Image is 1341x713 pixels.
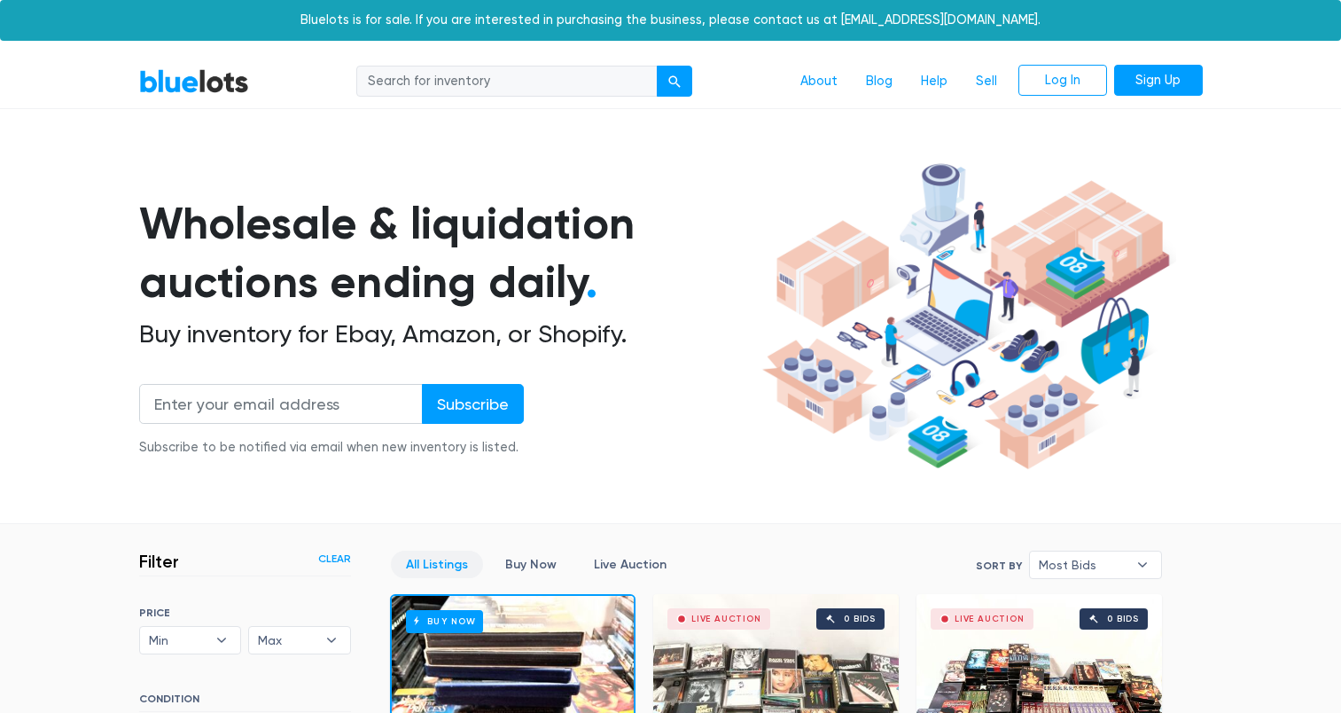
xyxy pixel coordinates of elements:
[139,693,351,712] h6: CONDITION
[422,384,524,424] input: Subscribe
[586,255,597,309] span: .
[1114,65,1203,97] a: Sign Up
[139,438,524,458] div: Subscribe to be notified via email when new inventory is listed.
[852,65,907,98] a: Blog
[907,65,962,98] a: Help
[149,627,207,654] span: Min
[139,384,423,424] input: Enter your email address
[1107,615,1139,623] div: 0 bids
[955,615,1025,623] div: Live Auction
[139,194,756,312] h1: Wholesale & liquidation auctions ending daily
[976,558,1022,574] label: Sort By
[139,607,351,619] h6: PRICE
[579,551,682,578] a: Live Auction
[1039,552,1127,578] span: Most Bids
[203,627,240,654] b: ▾
[391,551,483,578] a: All Listings
[756,155,1176,478] img: hero-ee84e7d0318cb26816c560f6b4441b76977f77a177738b4e94f68c95b2b83dbb.png
[844,615,876,623] div: 0 bids
[962,65,1011,98] a: Sell
[490,551,572,578] a: Buy Now
[406,610,483,632] h6: Buy Now
[258,627,316,654] span: Max
[1018,65,1107,97] a: Log In
[691,615,761,623] div: Live Auction
[139,319,756,349] h2: Buy inventory for Ebay, Amazon, or Shopify.
[139,68,249,94] a: BlueLots
[313,627,350,654] b: ▾
[318,551,351,567] a: Clear
[356,66,658,98] input: Search for inventory
[1124,552,1161,578] b: ▾
[139,551,179,572] h3: Filter
[786,65,852,98] a: About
